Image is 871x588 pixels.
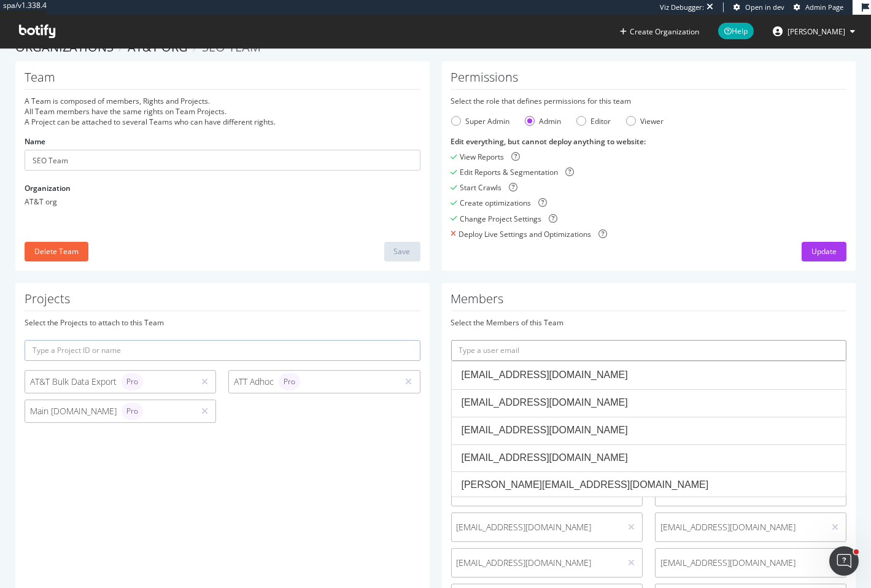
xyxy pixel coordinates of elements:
[384,242,420,261] button: Save
[122,403,143,420] div: brand label
[25,96,420,127] div: A Team is composed of members, Rights and Projects. All Team members have the same rights on Team...
[126,408,138,415] span: Pro
[30,403,189,420] div: Main [DOMAIN_NAME]
[279,373,300,390] div: brand label
[34,246,79,257] div: Delete Team
[451,317,847,328] div: Select the Members of this Team
[811,246,837,257] div: Update
[451,116,510,126] div: Super Admin
[451,71,847,90] h1: Permissions
[805,2,843,12] span: Admin Page
[540,116,562,126] div: Admin
[451,96,847,106] div: Select the role that defines permissions for this team
[619,26,700,37] button: Create Organization
[466,116,510,126] div: Super Admin
[462,368,837,382] div: [EMAIL_ADDRESS][DOMAIN_NAME]
[25,136,45,147] label: Name
[718,23,754,39] span: Help
[457,557,616,569] span: [EMAIL_ADDRESS][DOMAIN_NAME]
[576,116,611,126] div: Editor
[462,396,837,410] div: [EMAIL_ADDRESS][DOMAIN_NAME]
[25,196,420,207] div: AT&T org
[451,136,847,147] div: Edit everything, but cannot deploy anything to website :
[525,116,562,126] div: Admin
[25,292,420,311] h1: Projects
[25,317,420,328] div: Select the Projects to attach to this Team
[745,2,784,12] span: Open in dev
[462,424,837,438] div: [EMAIL_ADDRESS][DOMAIN_NAME]
[462,478,837,492] div: [PERSON_NAME][EMAIL_ADDRESS][DOMAIN_NAME]
[626,116,664,126] div: Viewer
[794,2,843,12] a: Admin Page
[126,378,138,385] span: Pro
[591,116,611,126] div: Editor
[25,242,88,261] button: Delete Team
[763,21,865,41] button: [PERSON_NAME]
[660,521,819,533] span: [EMAIL_ADDRESS][DOMAIN_NAME]
[829,546,859,576] iframe: Intercom live chat
[122,373,143,390] div: brand label
[451,292,847,311] h1: Members
[457,521,616,533] span: [EMAIL_ADDRESS][DOMAIN_NAME]
[460,152,505,162] div: View Reports
[25,150,420,171] input: Name
[284,378,295,385] span: Pro
[234,373,393,390] div: ATT Adhoc
[641,116,664,126] div: Viewer
[459,229,592,239] div: Deploy Live Settings and Optimizations
[788,26,845,37] span: kerry
[460,198,532,208] div: Create optimizations
[25,71,420,90] h1: Team
[25,340,420,361] input: Type a Project ID or name
[660,2,704,12] div: Viz Debugger:
[460,182,502,193] div: Start Crawls
[460,214,542,224] div: Change Project Settings
[25,183,71,193] label: Organization
[660,557,819,569] span: [EMAIL_ADDRESS][DOMAIN_NAME]
[802,242,846,261] button: Update
[734,2,784,12] a: Open in dev
[462,451,837,465] div: [EMAIL_ADDRESS][DOMAIN_NAME]
[460,167,559,177] div: Edit Reports & Segmentation
[30,373,189,390] div: AT&T Bulk Data Export
[451,340,847,361] input: Type a user email
[394,246,411,257] div: Save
